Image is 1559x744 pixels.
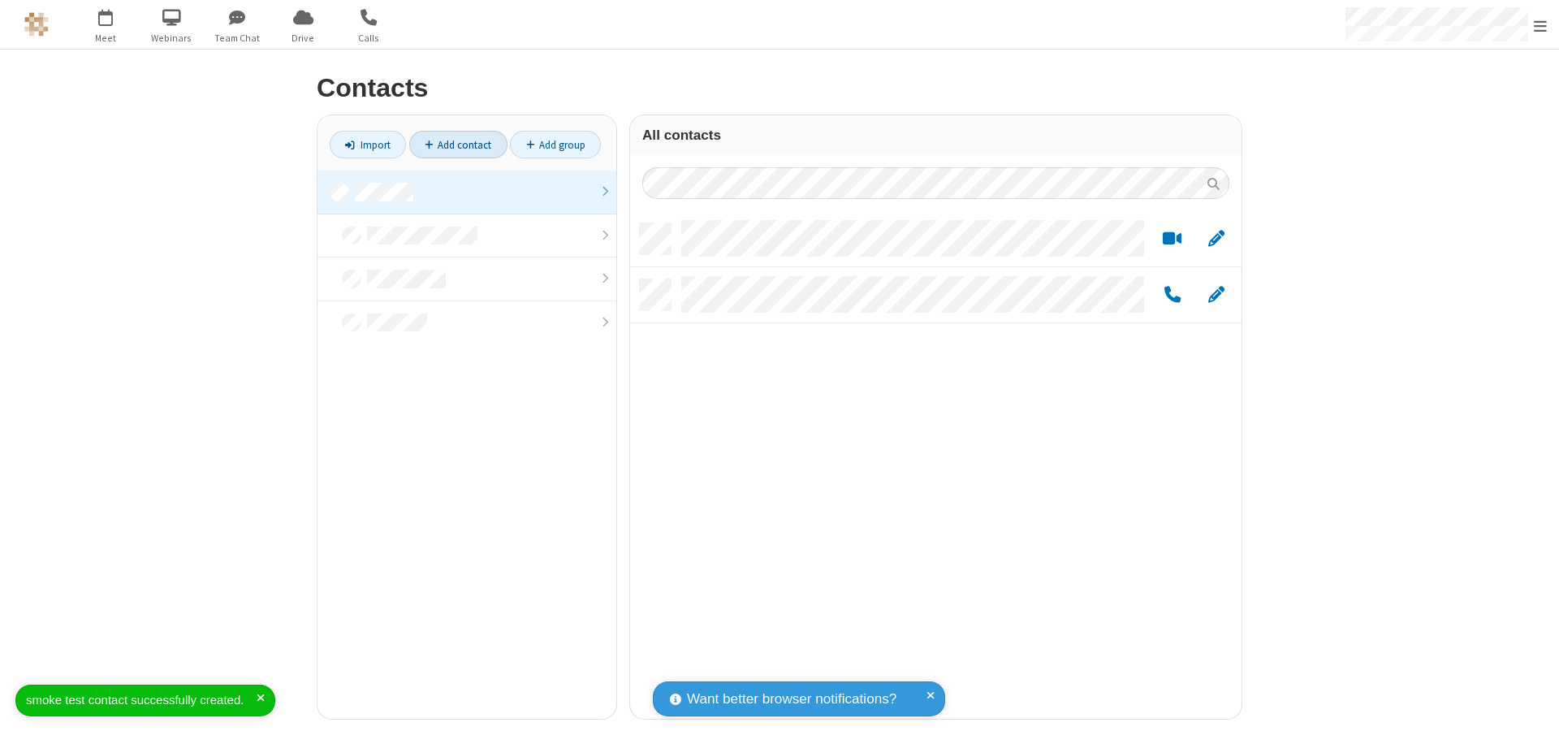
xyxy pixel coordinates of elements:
span: Webinars [141,31,202,45]
a: Import [330,131,406,158]
span: Team Chat [207,31,268,45]
h2: Contacts [317,74,1242,102]
img: QA Selenium DO NOT DELETE OR CHANGE [24,12,49,37]
button: Edit [1200,229,1232,249]
span: Meet [76,31,136,45]
span: Want better browser notifications? [687,689,896,710]
a: Add group [510,131,601,158]
button: Call by phone [1156,285,1188,305]
button: Edit [1200,285,1232,305]
a: Add contact [409,131,507,158]
span: Calls [339,31,399,45]
div: smoke test contact successfully created. [26,691,257,710]
div: grid [630,211,1242,719]
span: Drive [273,31,334,45]
h3: All contacts [642,128,1229,143]
button: Start a video meeting [1156,229,1188,249]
